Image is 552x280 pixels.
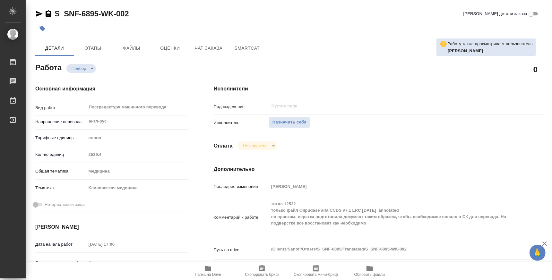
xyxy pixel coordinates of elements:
[45,201,85,208] span: Нотариальный заказ
[86,240,142,249] input: Пустое поле
[86,182,188,193] div: Клиническая медицина
[354,272,385,277] span: Обновить файлы
[241,143,270,148] button: Не оплачена
[35,135,86,141] p: Тарифные единицы
[533,64,538,75] h2: 0
[86,166,188,177] div: Медицина
[35,259,86,266] p: Факт. дата начала работ
[214,142,233,150] h4: Оплата
[181,262,235,280] button: Папка на Drive
[232,44,263,52] span: SmartCat
[214,183,269,190] p: Последнее изменение
[35,21,49,36] button: Добавить тэг
[245,272,279,277] span: Скопировать бриф
[214,247,269,253] p: Путь на drive
[66,64,96,73] div: Подбор
[269,182,517,191] input: Пустое поле
[116,44,147,52] span: Файлы
[35,223,188,231] h4: [PERSON_NAME]
[272,119,306,126] span: Назначить себя
[55,9,129,18] a: S_SNF-6895-WK-002
[35,185,86,191] p: Тематика
[532,246,543,259] span: 🙏
[195,272,221,277] span: Папка на Drive
[70,66,88,71] button: Подбор
[86,132,188,143] div: слово
[78,44,108,52] span: Этапы
[214,165,545,173] h4: Дополнительно
[86,258,142,267] input: Пустое поле
[35,61,62,73] h2: Работа
[35,168,86,174] p: Общая тематика
[35,151,86,158] p: Кол-во единиц
[289,262,343,280] button: Скопировать мини-бриф
[214,104,269,110] p: Подразделение
[155,44,185,52] span: Оценки
[269,244,517,255] textarea: /Clients/Sanofi/Orders/S_SNF-6895/Translated/S_SNF-6895-WK-002
[35,10,43,18] button: Скопировать ссылку для ЯМессенджера
[214,214,269,221] p: Комментарий к работе
[35,105,86,111] p: Вид работ
[214,85,545,93] h4: Исполнители
[45,10,52,18] button: Скопировать ссылку
[235,262,289,280] button: Скопировать бриф
[294,272,338,277] span: Скопировать мини-бриф
[271,102,502,110] input: Пустое поле
[35,85,188,93] h4: Основная информация
[193,44,224,52] span: Чат заказа
[343,262,397,280] button: Обновить файлы
[86,150,188,159] input: Пустое поле
[269,117,310,128] button: Назначить себя
[238,141,277,150] div: Подбор
[35,119,86,125] p: Направление перевода
[463,11,527,17] span: [PERSON_NAME] детали заказа
[214,120,269,126] p: Исполнитель
[269,199,517,235] textarea: тотал 12532 только файл Olipudase alfa CCDS v7.1 LRC [DATE]_annotated по правкам: верстка подгото...
[39,44,70,52] span: Детали
[35,241,86,248] p: Дата начала работ
[530,245,546,261] button: 🙏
